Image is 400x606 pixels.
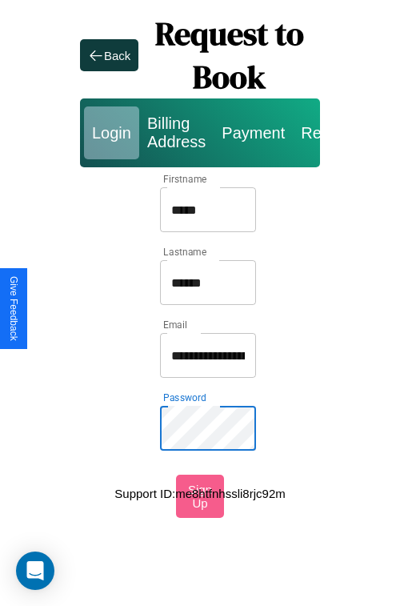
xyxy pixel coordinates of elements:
p: Support ID: me8htfnhssli8rjc92m [114,483,285,504]
label: Firstname [163,172,206,186]
div: Login [84,106,139,159]
button: Back [80,39,138,71]
div: Give Feedback [8,276,19,341]
h1: Request to Book [138,12,320,98]
div: Payment [214,106,293,159]
button: Sign Up [176,475,224,518]
div: Billing Address [139,106,214,159]
label: Password [163,391,206,404]
div: Open Intercom Messenger [16,552,54,590]
div: Review [293,106,362,159]
div: Back [104,49,130,62]
label: Lastname [163,245,206,259]
label: Email [163,318,188,331]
